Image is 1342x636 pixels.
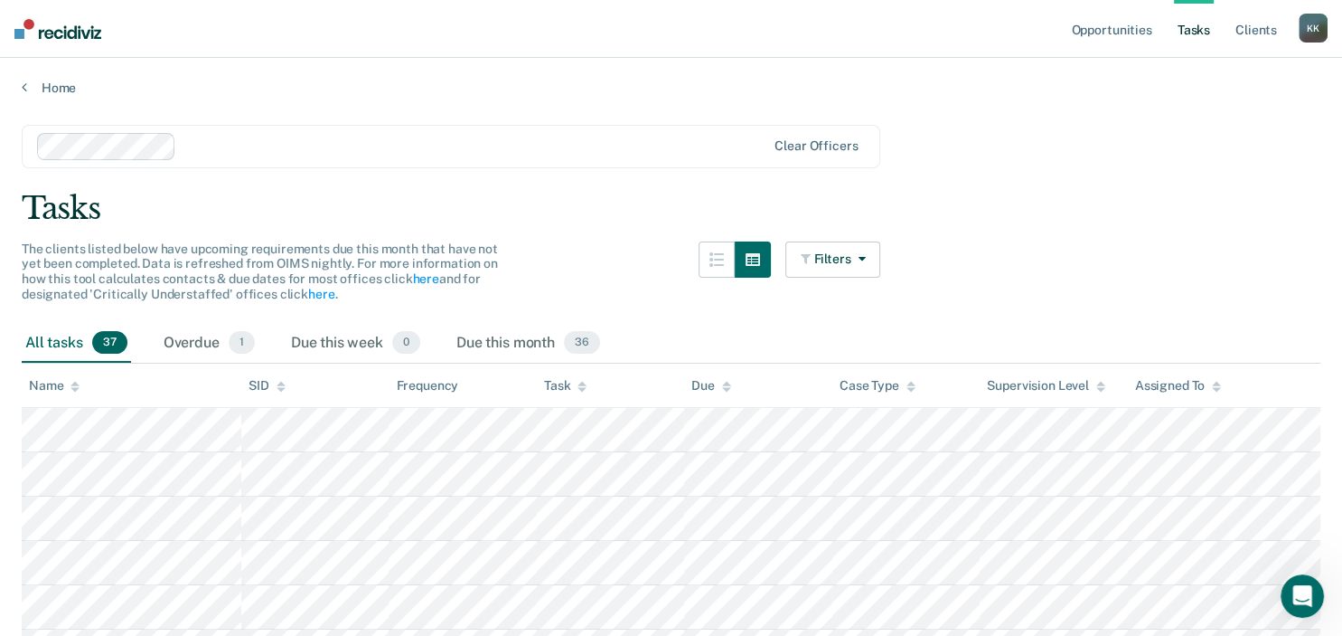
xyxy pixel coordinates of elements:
span: 37 [92,331,127,355]
div: Due this week0 [287,324,424,364]
iframe: Intercom live chat [1281,574,1324,618]
a: here [308,287,334,301]
div: Task [544,378,587,394]
div: Name [29,378,80,394]
div: Overdue1 [160,324,258,364]
div: Case Type [840,378,915,394]
button: Filters [785,242,881,278]
button: KK [1299,14,1328,43]
span: The clients listed below have upcoming requirements due this month that have not yet been complet... [22,242,498,301]
img: Recidiviz [14,19,101,39]
div: Due [691,378,731,394]
div: Tasks [22,190,1320,227]
div: Supervision Level [987,378,1105,394]
span: 36 [564,331,600,355]
div: K K [1299,14,1328,43]
a: here [412,271,438,286]
div: Assigned To [1135,378,1221,394]
span: 1 [229,331,255,355]
div: Frequency [396,378,458,394]
div: All tasks37 [22,324,131,364]
span: 0 [392,331,420,355]
a: Home [22,80,1320,96]
div: SID [249,378,286,394]
div: Due this month36 [453,324,604,364]
div: Clear officers [774,138,858,154]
